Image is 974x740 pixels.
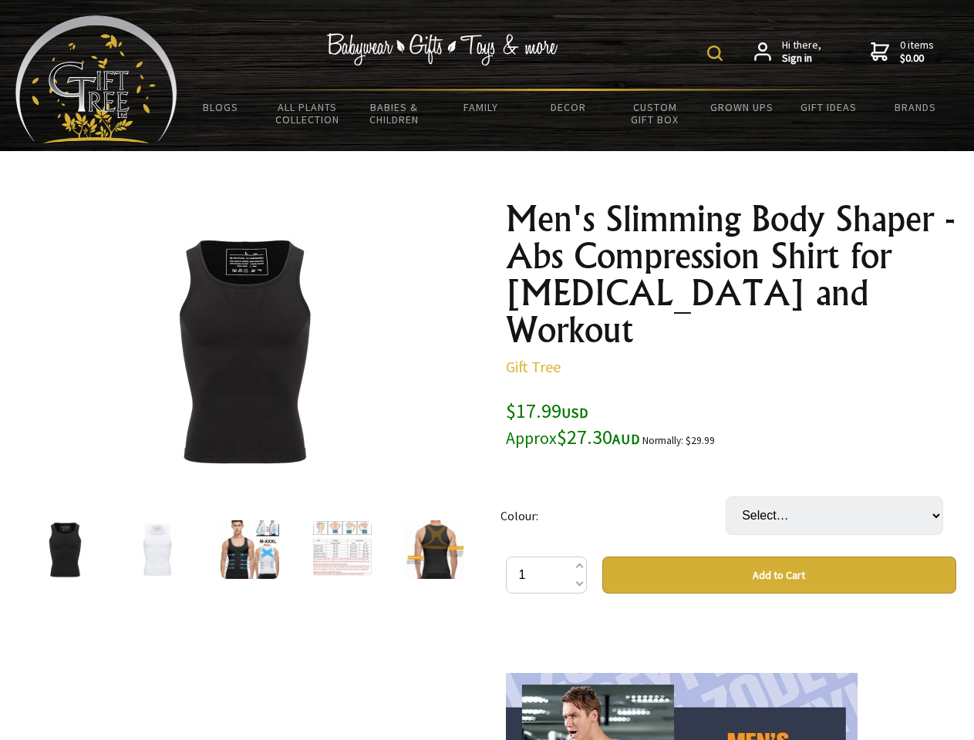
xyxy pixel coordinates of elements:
img: Men's Slimming Body Shaper - Abs Compression Shirt for Gynecomastia and Workout [313,520,372,579]
a: Gift Ideas [785,91,872,123]
span: $17.99 $27.30 [506,398,640,449]
img: Babyware - Gifts - Toys and more... [15,15,177,143]
span: Hi there, [782,39,821,66]
a: Decor [524,91,612,123]
span: AUD [612,430,640,448]
img: Men's Slimming Body Shaper - Abs Compression Shirt for Gynecomastia and Workout [128,520,187,579]
strong: $0.00 [900,52,934,66]
img: Men's Slimming Body Shaper - Abs Compression Shirt for Gynecomastia and Workout [406,520,464,579]
a: Brands [872,91,959,123]
td: Colour: [500,475,726,557]
img: Men's Slimming Body Shaper - Abs Compression Shirt for Gynecomastia and Workout [35,520,94,579]
a: Custom Gift Box [612,91,699,136]
strong: Sign in [782,52,821,66]
h1: Men's Slimming Body Shaper - Abs Compression Shirt for [MEDICAL_DATA] and Workout [506,200,956,348]
img: product search [707,45,723,61]
a: Family [438,91,525,123]
a: 0 items$0.00 [871,39,934,66]
a: Babies & Children [351,91,438,136]
small: Approx [506,428,557,449]
a: Hi there,Sign in [754,39,821,66]
a: Gift Tree [506,357,561,376]
a: All Plants Collection [265,91,352,136]
span: USD [561,404,588,422]
a: BLOGS [177,91,265,123]
button: Add to Cart [602,557,956,594]
img: Men's Slimming Body Shaper - Abs Compression Shirt for Gynecomastia and Workout [221,520,279,579]
a: Grown Ups [698,91,785,123]
img: Men's Slimming Body Shaper - Abs Compression Shirt for Gynecomastia and Workout [123,230,364,471]
span: 0 items [900,38,934,66]
small: Normally: $29.99 [642,434,715,447]
img: Babywear - Gifts - Toys & more [327,33,558,66]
